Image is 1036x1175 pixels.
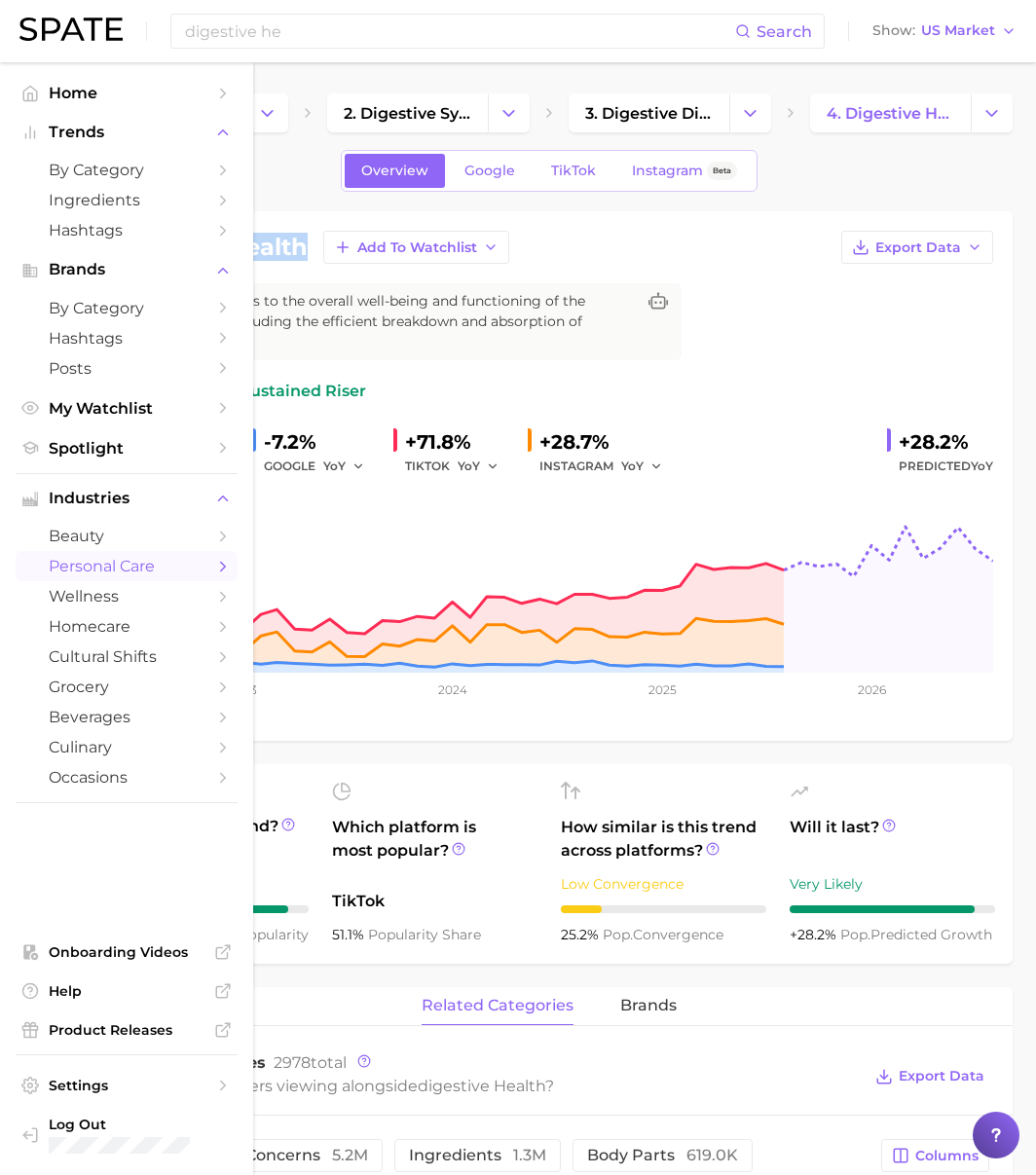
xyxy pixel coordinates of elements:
[49,557,204,575] span: personal care
[49,708,204,726] span: beverages
[323,458,346,474] span: YoY
[448,154,532,188] a: Google
[16,937,238,967] a: Onboarding Videos
[587,1148,738,1163] span: body parts
[621,458,644,474] span: YoY
[539,455,676,478] div: INSTAGRAM
[790,926,840,943] span: +28.2%
[971,93,1013,132] button: Change Category
[49,1077,204,1094] span: Settings
[361,163,428,179] span: Overview
[49,261,204,278] span: Brands
[274,1053,311,1072] span: 2978
[49,191,204,209] span: Ingredients
[16,118,238,147] button: Trends
[264,455,378,478] div: GOOGLE
[49,587,204,606] span: wellness
[827,104,954,123] span: 4. digestive health
[345,154,445,188] a: Overview
[49,124,204,141] span: Trends
[109,1073,861,1099] div: What are consumers viewing alongside ?
[858,682,886,697] tspan: 2026
[621,455,663,478] button: YoY
[458,458,480,474] span: YoY
[561,816,766,863] span: How similar is this trend across platforms?
[16,1110,238,1159] a: Log out. Currently logged in with e-mail yumi.toki@spate.nyc.
[16,732,238,762] a: culinary
[49,161,204,179] span: by Category
[49,678,204,696] span: grocery
[16,642,238,672] a: cultural shifts
[49,527,204,545] span: beauty
[16,155,238,185] a: by Category
[49,738,204,756] span: culinary
[16,611,238,642] a: homecare
[16,215,238,245] a: Hashtags
[332,890,537,913] span: TikTok
[438,682,467,697] tspan: 2024
[49,490,204,507] span: Industries
[49,768,204,787] span: occasions
[49,1116,222,1133] span: Log Out
[535,154,612,188] a: TikTok
[409,1148,546,1163] span: ingredients
[729,93,771,132] button: Change Category
[323,455,365,478] button: YoY
[464,163,515,179] span: Google
[16,1071,238,1100] a: Settings
[757,22,812,41] span: Search
[229,682,257,697] tspan: 2023
[49,617,204,636] span: homecare
[16,433,238,463] a: Spotlight
[422,997,573,1014] span: related categories
[899,426,993,458] div: +28.2%
[840,926,870,943] abbr: popularity index
[899,455,993,478] span: Predicted
[19,18,123,41] img: SPATE
[620,997,677,1014] span: brands
[246,93,288,132] button: Change Category
[221,380,366,403] span: sustained riser
[810,93,971,132] a: 4. digestive health
[418,1077,545,1095] span: digestive health
[264,426,378,458] div: -7.2%
[49,299,204,317] span: by Category
[790,816,995,863] span: Will it last?
[344,104,471,123] span: 2. digestive system
[16,976,238,1006] a: Help
[648,682,677,697] tspan: 2025
[49,647,204,666] span: cultural shifts
[603,926,723,943] span: convergence
[16,185,238,215] a: Ingredients
[872,25,915,36] span: Show
[16,393,238,423] a: My Watchlist
[458,455,499,478] button: YoY
[16,762,238,792] a: occasions
[49,221,204,239] span: Hashtags
[332,816,537,880] span: Which platform is most popular?
[16,521,238,551] a: beauty
[585,104,713,123] span: 3. digestive disease management
[405,426,512,458] div: +71.8%
[790,905,995,913] div: 9 / 10
[868,18,1021,44] button: ShowUS Market
[323,231,509,264] button: Add to Watchlist
[921,25,995,36] span: US Market
[105,291,635,352] span: Digestive health refers to the overall well-being and functioning of the digestive system, includ...
[615,154,754,188] a: InstagramBeta
[16,484,238,513] button: Industries
[16,551,238,581] a: personal care
[488,93,530,132] button: Change Category
[875,239,961,256] span: Export Data
[539,426,676,458] div: +28.7%
[245,1148,368,1163] span: concerns
[49,982,204,1000] span: Help
[840,926,992,943] span: predicted growth
[16,1015,238,1045] a: Product Releases
[790,872,995,896] div: Very Likely
[16,293,238,323] a: by Category
[332,1146,368,1164] span: 5.2m
[899,1068,984,1084] span: Export Data
[561,905,766,913] div: 2 / 10
[16,353,238,384] a: Posts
